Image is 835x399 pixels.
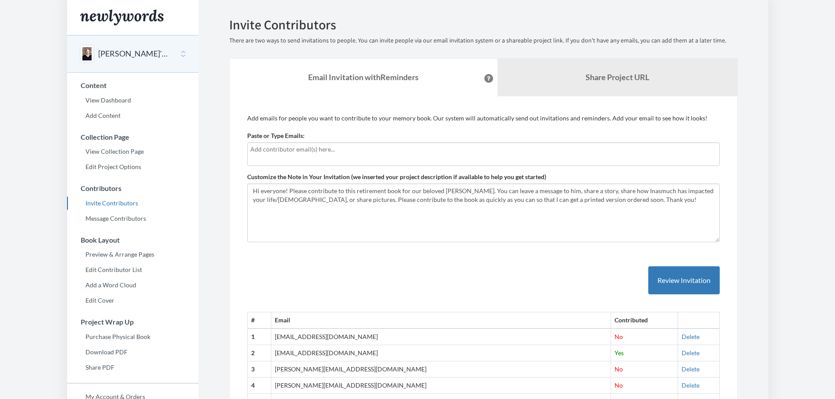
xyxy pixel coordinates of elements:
[67,212,199,225] a: Message Contributors
[247,131,305,140] label: Paste or Type Emails:
[67,361,199,374] a: Share PDF
[682,349,700,357] a: Delete
[67,294,199,307] a: Edit Cover
[68,318,199,326] h3: Project Wrap Up
[247,173,546,181] label: Customize the Note in Your Invitation (we inserted your project description if available to help ...
[682,381,700,389] a: Delete
[68,236,199,244] h3: Book Layout
[67,248,199,261] a: Preview & Arrange Pages
[67,197,199,210] a: Invite Contributors
[80,10,163,25] img: Newlywords logo
[229,36,738,45] p: There are two ways to send invitations to people. You can invite people via our email invitation ...
[247,361,271,378] th: 3
[308,72,419,82] strong: Email Invitation with Reminders
[615,365,623,373] span: No
[271,345,611,361] td: [EMAIL_ADDRESS][DOMAIN_NAME]
[98,48,169,60] button: [PERSON_NAME]'s Retirement
[67,160,199,173] a: Edit Project Options
[247,328,271,345] th: 1
[615,333,623,340] span: No
[271,328,611,345] td: [EMAIL_ADDRESS][DOMAIN_NAME]
[247,345,271,361] th: 2
[247,312,271,328] th: #
[250,145,717,154] input: Add contributor email(s) here...
[67,346,199,359] a: Download PDF
[67,279,199,292] a: Add a Word Cloud
[615,349,624,357] span: Yes
[67,330,199,343] a: Purchase Physical Book
[586,72,649,82] b: Share Project URL
[648,266,720,295] button: Review Invitation
[68,133,199,141] h3: Collection Page
[271,312,611,328] th: Email
[682,333,700,340] a: Delete
[247,114,720,123] p: Add emails for people you want to contribute to your memory book. Our system will automatically s...
[615,381,623,389] span: No
[271,361,611,378] td: [PERSON_NAME][EMAIL_ADDRESS][DOMAIN_NAME]
[682,365,700,373] a: Delete
[67,145,199,158] a: View Collection Page
[271,378,611,394] td: [PERSON_NAME][EMAIL_ADDRESS][DOMAIN_NAME]
[67,263,199,276] a: Edit Contributor List
[247,184,720,242] textarea: Hi everyone! Please contribute to this retirement book for our beloved [PERSON_NAME]. You can lea...
[247,378,271,394] th: 4
[229,18,738,32] h2: Invite Contributors
[67,109,199,122] a: Add Content
[68,81,199,89] h3: Content
[67,94,199,107] a: View Dashboard
[68,184,199,192] h3: Contributors
[611,312,678,328] th: Contributed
